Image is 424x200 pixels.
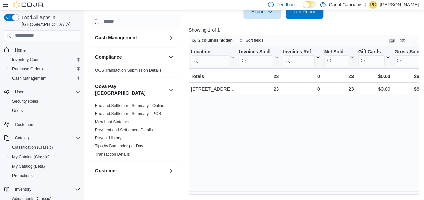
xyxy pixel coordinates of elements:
h3: Cash Management [95,34,137,41]
div: Compliance [90,66,180,77]
span: Load All Apps in [GEOGRAPHIC_DATA] [19,14,80,28]
a: OCS Transaction Submission Details [95,68,162,72]
a: Transaction Details [95,152,130,156]
span: Transaction Details [95,151,130,157]
p: Canal Cannabis [329,1,363,9]
a: Classification (Classic) [9,143,56,152]
span: Payout History [95,135,121,140]
a: Promotions [9,172,35,180]
span: My Catalog (Beta) [9,162,80,170]
button: Cash Management [95,34,166,41]
span: Classification (Classic) [9,143,80,152]
button: Cash Management [7,74,83,83]
span: OCS Transaction Submission Details [95,67,162,73]
button: My Catalog (Beta) [7,162,83,171]
button: Cova Pay [GEOGRAPHIC_DATA] [95,82,166,96]
button: Customers [1,120,83,129]
button: Export [243,5,281,19]
a: Security Roles [9,97,41,105]
div: Invoices Sold [239,48,273,55]
span: Promotions [9,172,80,180]
button: Display options [398,36,406,44]
span: Payment and Settlement Details [95,127,153,132]
span: Sort fields [246,38,263,43]
div: Invoices Ref [283,48,314,66]
button: Catalog [1,133,83,143]
div: Net Sold [324,48,348,55]
button: Sort fields [236,36,266,44]
button: Inventory [12,185,34,193]
button: Customer [95,167,166,174]
span: Security Roles [9,97,80,105]
span: Purchase Orders [9,65,80,73]
button: Customer [167,166,175,174]
div: Invoices Sold [239,48,273,66]
span: Inventory [12,185,80,193]
span: My Catalog (Beta) [12,164,45,169]
a: Purchase Orders [9,65,46,73]
div: 23 [239,72,279,80]
span: Inventory Count [9,56,80,64]
button: Cova Pay [GEOGRAPHIC_DATA] [167,85,175,93]
span: Users [15,89,25,95]
button: Promotions [7,171,83,180]
button: Run Report [286,5,323,19]
span: PC [370,1,376,9]
button: Purchase Orders [7,64,83,74]
button: Home [1,45,83,55]
h3: Customer [95,167,117,174]
a: Inventory Count [9,56,44,64]
a: Merchant Statement [95,119,132,124]
span: Customers [15,122,34,127]
span: My Catalog (Classic) [9,153,80,161]
span: Export [247,5,277,19]
span: Cash Management [12,76,46,81]
div: Totals [191,72,235,80]
button: Net Sold [324,48,354,66]
button: Inventory Count [7,55,83,64]
a: Fee and Settlement Summary - Online [95,103,164,108]
a: Customers [12,121,37,129]
button: Gift Cards [358,48,390,66]
button: Users [1,87,83,97]
input: Dark Mode [303,1,317,8]
button: Keyboard shortcuts [388,36,396,44]
button: Location [191,48,235,66]
span: Run Report [292,8,317,15]
span: Feedback [276,1,297,8]
span: Cash Management [9,74,80,82]
a: Tips by Budtender per Day [95,143,143,148]
div: Gift Card Sales [358,48,385,66]
div: 0 [283,85,320,93]
button: Classification (Classic) [7,143,83,152]
span: Users [9,107,80,115]
button: Security Roles [7,97,83,106]
span: Customers [12,120,80,129]
div: $0.00 [358,85,390,93]
a: Payment and Settlement Details [95,127,153,132]
a: My Catalog (Beta) [9,162,48,170]
div: Gift Cards [358,48,385,55]
a: My Catalog (Classic) [9,153,52,161]
button: 2 columns hidden [189,36,235,44]
button: Users [12,88,28,96]
div: Location [191,48,229,66]
span: Catalog [12,134,80,142]
span: Catalog [15,135,29,141]
button: Catalog [12,134,31,142]
div: [STREET_ADDRESS] [191,85,235,93]
button: Invoices Ref [283,48,320,66]
a: Fee and Settlement Summary - POS [95,111,161,116]
button: Invoices Sold [239,48,279,66]
span: Inventory Count [12,57,41,62]
div: $0.00 [358,72,390,80]
a: Home [12,46,28,54]
span: Security Roles [12,99,38,104]
button: My Catalog (Classic) [7,152,83,162]
a: Payout History [95,135,121,140]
